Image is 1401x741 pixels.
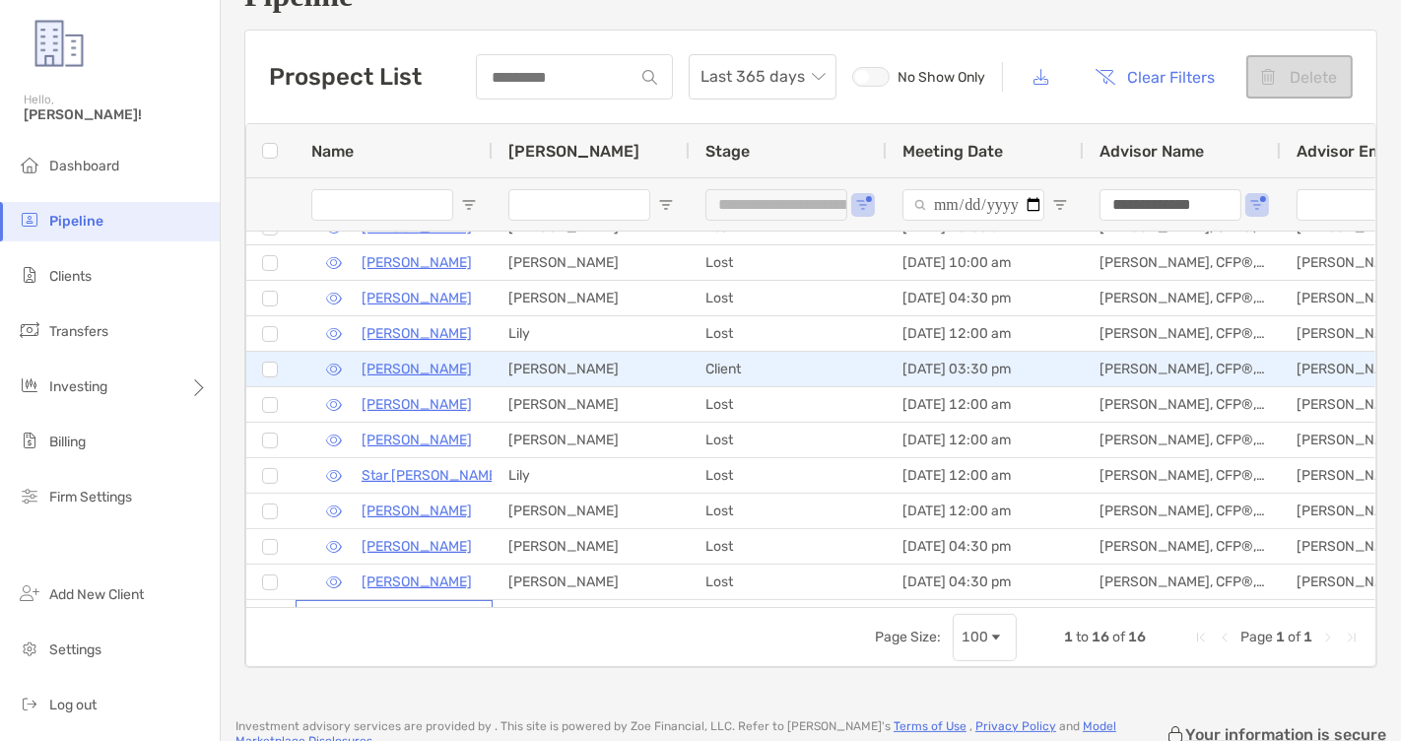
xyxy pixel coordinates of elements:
span: Stage [705,142,750,161]
img: firm-settings icon [18,484,41,507]
div: [DATE] 12:00 am [887,423,1084,457]
span: Clients [49,268,92,285]
div: Lily [493,316,690,351]
div: First Page [1193,630,1209,645]
span: Transfers [49,323,108,340]
div: [PERSON_NAME], CFP®, CFSLA [1084,245,1281,280]
span: Billing [49,434,86,450]
div: Page Size: [875,629,941,645]
div: [PERSON_NAME], CFP®, CFSLA [1084,529,1281,564]
div: [DATE] 12:00 am [887,458,1084,493]
div: [PERSON_NAME] [493,281,690,315]
span: Settings [49,641,101,658]
div: [PERSON_NAME], CFP®, CFSLA [1084,458,1281,493]
p: [PERSON_NAME] [362,357,472,381]
span: Advisor Email [1297,142,1399,161]
div: [DATE] 10:00 am [887,245,1084,280]
img: clients icon [18,263,41,287]
div: Lost [690,423,887,457]
div: [DATE] 03:30 pm [887,352,1084,386]
input: Booker Filter Input [508,189,650,221]
a: [PERSON_NAME] [362,428,472,452]
h3: Prospect List [269,63,422,91]
div: Lily [493,600,690,635]
button: Open Filter Menu [658,197,674,213]
div: Lost [690,565,887,599]
a: Star [PERSON_NAME] [362,463,501,488]
div: Lost [690,387,887,422]
span: Investing [49,378,107,395]
input: Advisor Name Filter Input [1100,189,1241,221]
div: [PERSON_NAME] [493,565,690,599]
span: of [1112,629,1125,645]
span: 1 [1064,629,1073,645]
div: Lost [690,529,887,564]
div: [PERSON_NAME], CFP®, CFSLA [1084,423,1281,457]
div: 100 [962,629,988,645]
div: Client [690,352,887,386]
button: Open Filter Menu [1052,197,1068,213]
div: [DATE] 12:00 am [887,316,1084,351]
img: logout icon [18,692,41,715]
span: Pipeline [49,213,103,230]
a: [PERSON_NAME] [362,605,472,630]
span: to [1076,629,1089,645]
div: Lost [690,494,887,528]
span: [PERSON_NAME]! [24,106,208,123]
span: Meeting Date [902,142,1003,161]
button: Open Filter Menu [461,197,477,213]
div: Lost [690,458,887,493]
div: [PERSON_NAME], CFP®, CFSLA [1084,565,1281,599]
div: [DATE] 04:30 pm [887,281,1084,315]
div: Lost [690,316,887,351]
span: Firm Settings [49,489,132,505]
div: [DATE] 03:00 pm [887,600,1084,635]
span: Dashboard [49,158,119,174]
div: Lost [690,245,887,280]
a: [PERSON_NAME] [362,499,472,523]
a: [PERSON_NAME] [362,534,472,559]
button: Clear Filters [1081,55,1231,99]
img: Zoe Logo [24,8,95,79]
span: of [1288,629,1301,645]
div: Last Page [1344,630,1360,645]
div: Previous Page [1217,630,1233,645]
label: No Show Only [852,67,986,87]
span: Advisor Name [1100,142,1204,161]
a: [PERSON_NAME] [362,321,472,346]
button: Open Filter Menu [1249,197,1265,213]
div: [DATE] 12:00 am [887,387,1084,422]
div: Client [690,600,887,635]
span: 1 [1303,629,1312,645]
img: settings icon [18,637,41,660]
img: pipeline icon [18,208,41,232]
img: add_new_client icon [18,581,41,605]
div: Page Size [953,614,1017,661]
div: [PERSON_NAME] [493,352,690,386]
img: investing icon [18,373,41,397]
div: [PERSON_NAME], CFP®, CFSLA [1084,281,1281,315]
div: Next Page [1320,630,1336,645]
img: input icon [642,70,657,85]
a: [PERSON_NAME] [362,392,472,417]
img: transfers icon [18,318,41,342]
div: [DATE] 04:30 pm [887,529,1084,564]
a: [PERSON_NAME] [362,250,472,275]
input: Name Filter Input [311,189,453,221]
a: Terms of Use [894,719,967,733]
span: Name [311,142,354,161]
a: [PERSON_NAME] [362,286,472,310]
img: billing icon [18,429,41,452]
div: [PERSON_NAME], CFP®, CFSLA [1084,494,1281,528]
div: [PERSON_NAME] [493,494,690,528]
span: Log out [49,697,97,713]
div: [PERSON_NAME], CFP®, CFSLA [1084,387,1281,422]
p: [PERSON_NAME] [362,570,472,594]
div: [PERSON_NAME], CFP®, CFSLA [1084,316,1281,351]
